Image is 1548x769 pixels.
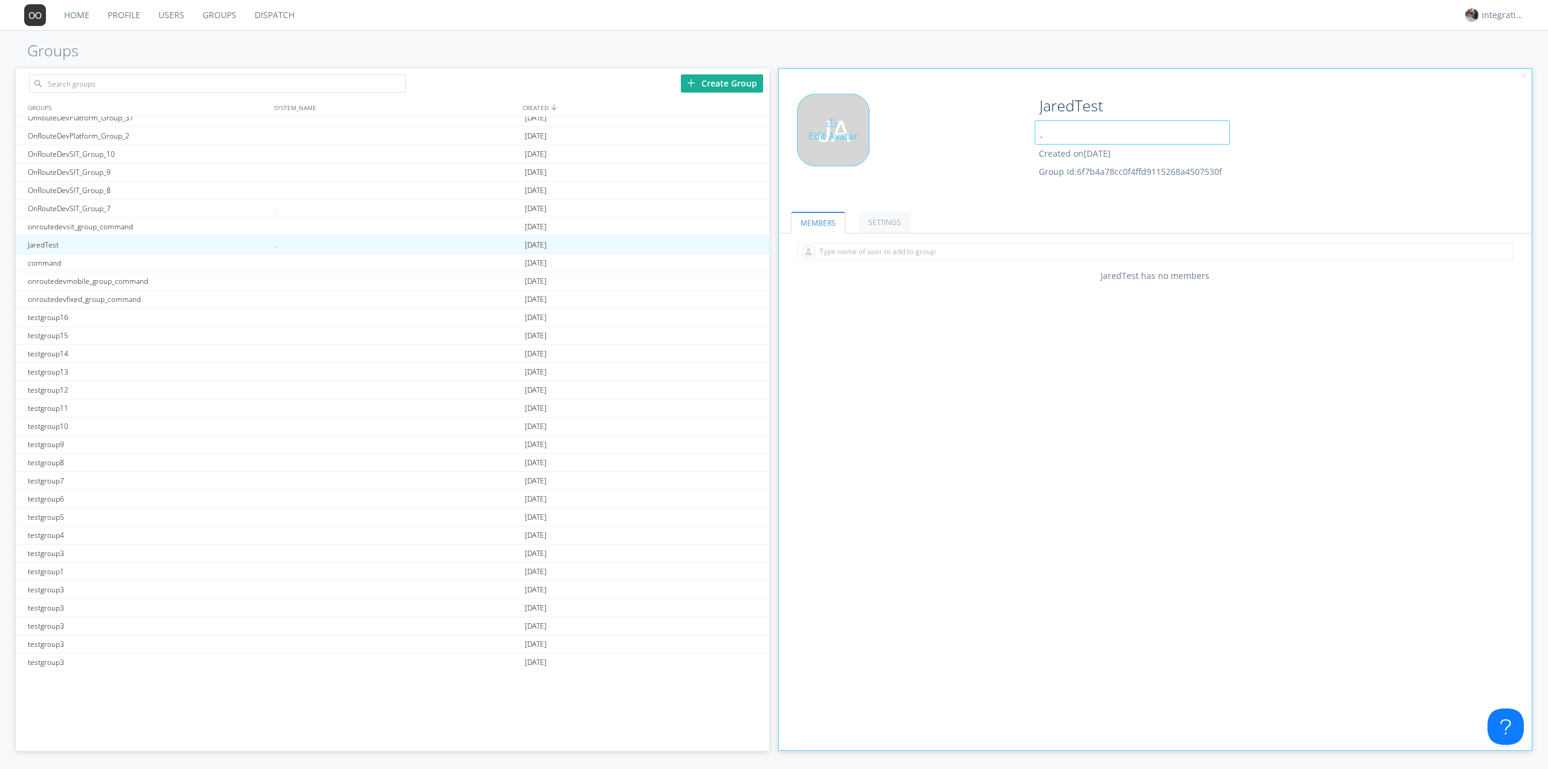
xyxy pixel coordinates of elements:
[525,381,547,399] span: [DATE]
[16,109,769,127] a: OnRouteDevPlatform_Group_37[DATE]
[1035,120,1230,145] input: System Name
[16,472,769,490] a: testgroup7[DATE]
[525,145,547,163] span: [DATE]
[525,399,547,417] span: [DATE]
[16,127,769,145] a: OnRouteDevPlatform_Group_2[DATE]
[16,290,769,309] a: onroutedevfixed_group_command[DATE]
[525,182,547,200] span: [DATE]
[687,79,695,87] img: plus.svg
[25,163,272,181] div: OnRouteDevSIT_Group_9
[25,345,272,362] div: testgroup14
[525,490,547,508] span: [DATE]
[525,163,547,182] span: [DATE]
[525,417,547,436] span: [DATE]
[25,254,272,272] div: command
[525,254,547,272] span: [DATE]
[16,381,769,399] a: testgroup12[DATE]
[525,508,547,526] span: [DATE]
[525,526,547,545] span: [DATE]
[1084,148,1111,159] span: [DATE]
[525,436,547,454] span: [DATE]
[25,490,272,508] div: testgroup6
[525,472,547,490] span: [DATE]
[525,272,547,290] span: [DATE]
[272,236,522,254] div: .
[16,581,769,599] a: testgroup3[DATE]
[525,345,547,363] span: [DATE]
[16,218,769,236] a: onroutedevsit_group_command[DATE]
[16,617,769,635] a: testgroup3[DATE]
[525,327,547,345] span: [DATE]
[16,599,769,617] a: testgroup3[DATE]
[271,99,519,116] div: SYSTEM_NAME
[16,563,769,581] a: testgroup1[DATE]
[525,599,547,617] span: [DATE]
[25,526,272,544] div: testgroup4
[16,545,769,563] a: testgroup3[DATE]
[16,417,769,436] a: testgroup10[DATE]
[1488,708,1524,745] iframe: Toggle Customer Support
[25,653,272,671] div: testgroup3
[525,127,547,145] span: [DATE]
[25,290,272,308] div: onroutedevfixed_group_command
[1035,94,1230,118] input: Group Name
[25,581,272,598] div: testgroup3
[797,94,870,166] div: Edit Avatar
[525,653,547,672] span: [DATE]
[25,436,272,453] div: testgroup9
[16,345,769,363] a: testgroup14[DATE]
[1039,166,1222,177] span: Group Id: 6f7b4a78cc0f4ffd9115268a4507530f
[16,508,769,526] a: testgroup5[DATE]
[16,309,769,327] a: testgroup16[DATE]
[1481,9,1527,21] div: integrationstageadmin1
[25,545,272,562] div: testgroup3
[25,182,272,199] div: OnRouteDevSIT_Group_8
[16,490,769,508] a: testgroup6[DATE]
[25,109,272,126] div: OnRouteDevPlatform_Group_37
[16,272,769,290] a: onroutedevmobile_group_command[DATE]
[25,218,272,235] div: onroutedevsit_group_command
[16,635,769,653] a: testgroup3[DATE]
[24,4,46,26] img: 373638.png
[25,272,272,290] div: onroutedevmobile_group_command
[525,545,547,563] span: [DATE]
[25,99,268,116] div: GROUPS
[525,236,547,254] span: [DATE]
[25,363,272,381] div: testgroup13
[16,454,769,472] a: testgroup8[DATE]
[791,212,845,234] a: MEMBERS
[25,617,272,635] div: testgroup3
[1465,8,1478,22] img: f4e8944a4fa4411c9b97ff3ae987ed99
[16,200,769,218] a: OnRouteDevSIT_Group_7.[DATE]
[1520,72,1529,80] img: cancel.svg
[525,109,547,127] span: [DATE]
[16,653,769,672] a: testgroup3[DATE]
[525,635,547,653] span: [DATE]
[525,617,547,635] span: [DATE]
[25,236,272,254] div: JaredTest
[272,200,522,217] div: .
[25,145,272,163] div: OnRouteDevSIT_Group_10
[16,327,769,345] a: testgroup15[DATE]
[16,399,769,417] a: testgroup11[DATE]
[16,254,769,272] a: command[DATE]
[25,635,272,653] div: testgroup3
[525,200,547,218] span: [DATE]
[25,417,272,435] div: testgroup10
[859,212,911,233] a: SETTINGS
[25,309,272,326] div: testgroup16
[25,599,272,617] div: testgroup3
[25,327,272,344] div: testgroup15
[681,74,763,93] div: Create Group
[519,99,769,116] div: CREATED
[25,563,272,580] div: testgroup1
[25,381,272,399] div: testgroup12
[25,508,272,526] div: testgroup5
[798,243,1514,261] input: Type name of user to add to group
[525,563,547,581] span: [DATE]
[16,145,769,163] a: OnRouteDevSIT_Group_10[DATE]
[29,74,406,93] input: Search groups
[25,200,272,217] div: OnRouteDevSIT_Group_7
[525,454,547,472] span: [DATE]
[525,363,547,381] span: [DATE]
